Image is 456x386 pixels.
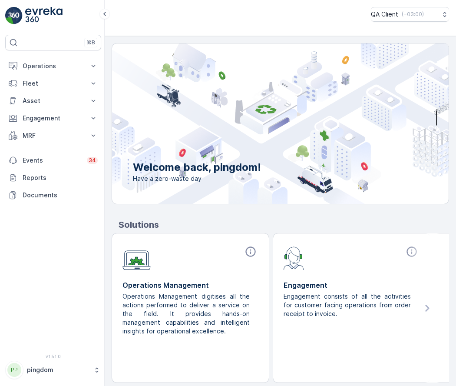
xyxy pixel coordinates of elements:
p: Engagement consists of all the activities for customer facing operations from order receipt to in... [284,292,413,318]
p: Welcome back, pingdom! [133,160,261,174]
p: Engagement [284,280,420,290]
span: v 1.51.0 [5,354,101,359]
p: Fleet [23,79,84,88]
p: MRF [23,131,84,140]
img: module-icon [284,246,304,270]
p: QA Client [371,10,398,19]
a: Events34 [5,152,101,169]
a: Documents [5,186,101,204]
button: Fleet [5,75,101,92]
button: MRF [5,127,101,144]
button: Operations [5,57,101,75]
button: Asset [5,92,101,110]
p: Documents [23,191,98,200]
p: ⌘B [86,39,95,46]
p: Solutions [119,218,449,231]
span: Have a zero-waste day [133,174,261,183]
img: logo_light-DOdMpM7g.png [25,7,63,24]
p: Operations Management digitises all the actions performed to deliver a service on the field. It p... [122,292,251,336]
img: city illustration [73,43,449,204]
p: Reports [23,173,98,182]
p: Events [23,156,82,165]
p: Asset [23,96,84,105]
a: Reports [5,169,101,186]
p: Engagement [23,114,84,123]
button: Engagement [5,110,101,127]
p: 34 [89,157,96,164]
p: Operations [23,62,84,70]
p: Operations Management [122,280,258,290]
div: PP [7,363,21,377]
img: module-icon [122,246,151,270]
img: logo [5,7,23,24]
p: pingdom [27,366,89,374]
p: ( +03:00 ) [402,11,424,18]
button: QA Client(+03:00) [371,7,449,22]
button: PPpingdom [5,361,101,379]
